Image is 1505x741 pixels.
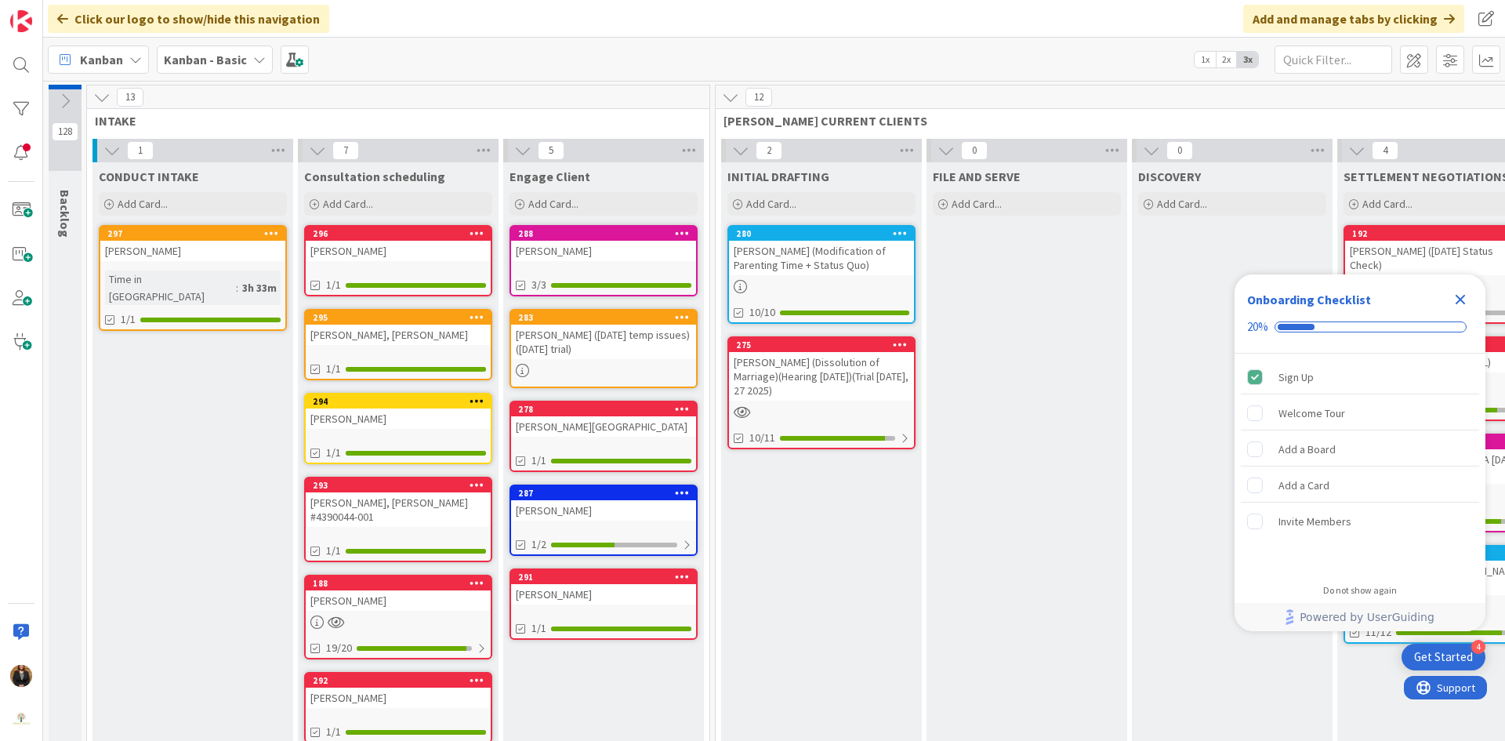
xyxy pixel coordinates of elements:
div: 4 [1471,640,1485,654]
div: Welcome Tour is incomplete. [1241,396,1479,430]
div: 280[PERSON_NAME] (Modification of Parenting Time + Status Quo) [729,227,914,275]
span: DISCOVERY [1138,169,1201,184]
span: Add Card... [1362,197,1413,211]
div: [PERSON_NAME], [PERSON_NAME] #4390044-001 [306,492,491,527]
div: 287[PERSON_NAME] [511,486,696,521]
div: Checklist progress: 20% [1247,320,1473,334]
div: Footer [1235,603,1485,631]
div: 275[PERSON_NAME] (Dissolution of Marriage)(Hearing [DATE])(Trial [DATE], 27 2025) [729,338,914,401]
div: 275 [736,340,914,351]
span: 12 [745,88,772,107]
span: 1/1 [326,445,341,461]
span: Add Card... [323,197,373,211]
div: Add a Card is incomplete. [1241,468,1479,503]
div: 288 [511,227,696,241]
a: 275[PERSON_NAME] (Dissolution of Marriage)(Hearing [DATE])(Trial [DATE], 27 2025)10/11 [727,336,916,449]
div: 291 [518,572,696,583]
span: CONDUCT INTAKE [99,169,199,184]
span: 1/1 [326,361,341,377]
span: INTAKE [95,113,690,129]
div: [PERSON_NAME], [PERSON_NAME] [306,325,491,345]
a: 188[PERSON_NAME]19/20 [304,575,492,659]
input: Quick Filter... [1275,45,1392,74]
span: Add Card... [118,197,168,211]
div: 292 [313,675,491,686]
div: 295[PERSON_NAME], [PERSON_NAME] [306,311,491,345]
div: 287 [518,488,696,499]
span: 128 [52,122,78,141]
span: 1/1 [326,277,341,293]
div: 20% [1247,320,1268,334]
a: Powered by UserGuiding [1242,603,1478,631]
div: 293 [313,480,491,491]
div: 294 [306,394,491,409]
a: 278[PERSON_NAME][GEOGRAPHIC_DATA]1/1 [510,401,698,472]
div: Sign Up [1278,368,1314,387]
span: Add Card... [952,197,1002,211]
span: 3/3 [531,277,546,293]
div: Get Started [1414,649,1473,665]
div: 283[PERSON_NAME] ([DATE] temp issues)([DATE] trial) [511,311,696,359]
div: Invite Members [1278,512,1351,531]
div: [PERSON_NAME] [511,584,696,605]
span: 1/2 [531,536,546,553]
div: Close Checklist [1448,287,1473,312]
div: 297 [107,228,285,239]
div: 188[PERSON_NAME] [306,576,491,611]
span: Backlog [57,190,73,238]
div: Time in [GEOGRAPHIC_DATA] [105,271,236,305]
span: 1 [127,141,154,160]
a: 293[PERSON_NAME], [PERSON_NAME] #4390044-0011/1 [304,477,492,562]
div: [PERSON_NAME] [511,241,696,261]
span: 0 [961,141,988,160]
div: 280 [736,228,914,239]
div: [PERSON_NAME] [306,409,491,429]
div: 291[PERSON_NAME] [511,570,696,605]
div: [PERSON_NAME] [306,241,491,261]
div: 278 [511,402,696,416]
div: [PERSON_NAME] (Dissolution of Marriage)(Hearing [DATE])(Trial [DATE], 27 2025) [729,352,914,401]
span: 1/1 [531,452,546,469]
span: : [236,279,238,296]
a: 291[PERSON_NAME]1/1 [510,568,698,640]
div: [PERSON_NAME][GEOGRAPHIC_DATA] [511,416,696,437]
div: Add a Board [1278,440,1336,459]
span: INITIAL DRAFTING [727,169,829,184]
a: 296[PERSON_NAME]1/1 [304,225,492,296]
span: 13 [117,88,143,107]
img: KS [10,665,32,687]
span: 19/20 [326,640,352,656]
div: [PERSON_NAME] [306,590,491,611]
div: Sign Up is complete. [1241,360,1479,394]
div: 295 [313,312,491,323]
div: 293[PERSON_NAME], [PERSON_NAME] #4390044-001 [306,478,491,527]
span: 2x [1216,52,1237,67]
span: 1/1 [531,620,546,637]
div: Invite Members is incomplete. [1241,504,1479,539]
div: 278[PERSON_NAME][GEOGRAPHIC_DATA] [511,402,696,437]
a: 283[PERSON_NAME] ([DATE] temp issues)([DATE] trial) [510,309,698,388]
div: 278 [518,404,696,415]
a: 297[PERSON_NAME]Time in [GEOGRAPHIC_DATA]:3h 33m1/1 [99,225,287,331]
div: 294[PERSON_NAME] [306,394,491,429]
span: 4 [1372,141,1398,160]
a: 295[PERSON_NAME], [PERSON_NAME]1/1 [304,309,492,380]
div: 188 [313,578,491,589]
span: 0 [1166,141,1193,160]
span: 7 [332,141,359,160]
div: 283 [511,311,696,325]
a: 294[PERSON_NAME]1/1 [304,393,492,464]
div: 294 [313,396,491,407]
span: Support [33,2,71,21]
div: 297 [100,227,285,241]
div: Add a Board is incomplete. [1241,432,1479,467]
div: 291 [511,570,696,584]
div: 297[PERSON_NAME] [100,227,285,261]
div: Open Get Started checklist, remaining modules: 4 [1402,644,1485,670]
div: [PERSON_NAME] [100,241,285,261]
div: 292 [306,674,491,688]
div: 188 [306,576,491,590]
img: Visit kanbanzone.com [10,10,32,32]
div: Onboarding Checklist [1247,290,1371,309]
div: 287 [511,486,696,500]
